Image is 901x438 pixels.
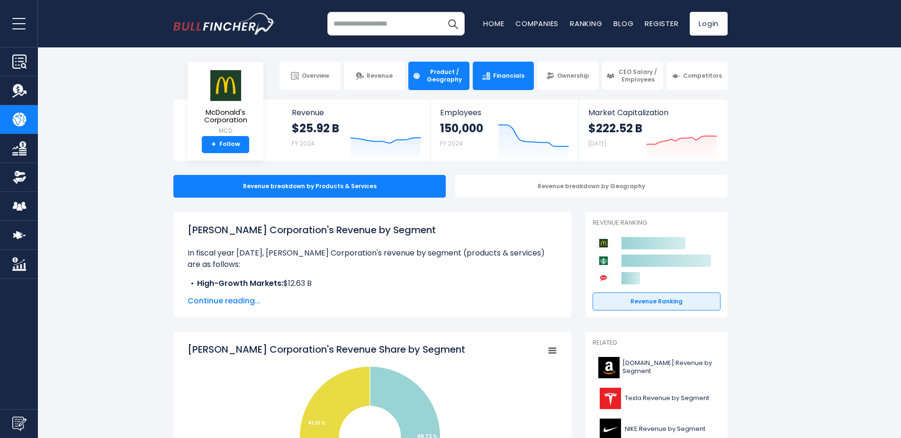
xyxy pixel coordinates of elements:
span: Product / Geography [423,68,465,83]
span: Revenue [367,72,393,80]
li: $12.63 B [188,278,557,289]
small: FY 2024 [292,139,315,147]
span: [DOMAIN_NAME] Revenue by Segment [622,359,715,375]
strong: + [211,140,216,149]
a: Revenue [344,62,405,90]
span: Employees [440,108,568,117]
a: Market Capitalization $222.52 B [DATE] [579,100,727,161]
a: Product / Geography [408,62,469,90]
span: Ownership [557,72,589,80]
a: Revenue Ranking [593,292,721,310]
a: Financials [473,62,534,90]
a: Register [645,18,678,28]
div: Revenue breakdown by Geography [455,175,728,198]
span: Continue reading... [188,295,557,307]
p: Related [593,339,721,347]
img: bullfincher logo [173,13,275,35]
span: McDonald's Corporation [195,109,256,124]
a: [DOMAIN_NAME] Revenue by Segment [593,355,721,381]
a: +Follow [202,136,249,153]
img: AMZN logo [598,357,620,378]
img: Ownership [12,170,27,184]
img: Yum! Brands competitors logo [597,272,610,284]
strong: $222.52 B [588,121,642,136]
span: NIKE Revenue by Segment [625,425,705,433]
a: Revenue $25.92 B FY 2024 [282,100,431,161]
a: Login [690,12,728,36]
h1: [PERSON_NAME] Corporation's Revenue by Segment [188,223,557,237]
a: Tesla Revenue by Segment [593,385,721,411]
span: Revenue [292,108,421,117]
a: Ranking [570,18,602,28]
small: [DATE] [588,139,606,147]
a: Competitors [667,62,728,90]
span: Tesla Revenue by Segment [625,394,709,402]
span: Financials [493,72,524,80]
a: Ownership [537,62,598,90]
tspan: [PERSON_NAME] Corporation's Revenue Share by Segment [188,343,465,356]
img: Starbucks Corporation competitors logo [597,255,610,267]
img: TSLA logo [598,388,622,409]
span: Market Capitalization [588,108,717,117]
span: CEO Salary / Employees [617,68,659,83]
small: FY 2024 [440,139,463,147]
a: Blog [613,18,633,28]
a: CEO Salary / Employees [602,62,663,90]
a: McDonald's Corporation MCD [195,69,256,136]
strong: 150,000 [440,121,483,136]
a: Employees 150,000 FY 2024 [431,100,578,161]
button: Search [441,12,465,36]
a: Go to homepage [173,13,275,35]
span: Overview [302,72,329,80]
p: Revenue Ranking [593,219,721,227]
b: High-Growth Markets: [197,278,283,289]
div: Revenue breakdown by Products & Services [173,175,446,198]
span: Competitors [683,72,722,80]
a: Home [483,18,504,28]
small: MCD [195,127,256,135]
p: In fiscal year [DATE], [PERSON_NAME] Corporation's revenue by segment (products & services) are a... [188,247,557,270]
strong: $25.92 B [292,121,339,136]
img: McDonald's Corporation competitors logo [597,237,610,249]
tspan: 41.01 % [308,420,325,427]
a: Overview [279,62,341,90]
a: Companies [515,18,559,28]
